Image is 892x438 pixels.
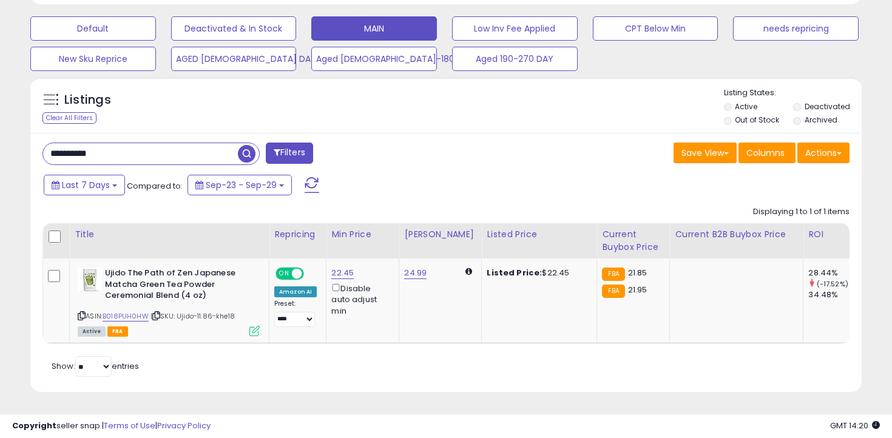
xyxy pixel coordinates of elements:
[602,268,624,281] small: FBA
[404,267,427,279] a: 24.99
[805,115,837,125] label: Archived
[171,47,297,71] button: AGED [DEMOGRAPHIC_DATA] DAY
[104,420,155,431] a: Terms of Use
[64,92,111,109] h5: Listings
[797,143,850,163] button: Actions
[674,143,737,163] button: Save View
[105,268,252,305] b: Ujido The Path of Zen Japanese Matcha Green Tea Powder Ceremonial Blend (4 oz)
[274,286,317,297] div: Amazon AI
[724,87,862,99] p: Listing States:
[753,206,850,218] div: Displaying 1 to 1 of 1 items
[452,16,578,41] button: Low Inv Fee Applied
[274,300,317,327] div: Preset:
[602,285,624,298] small: FBA
[331,281,390,317] div: Disable auto adjust min
[738,143,796,163] button: Columns
[12,420,56,431] strong: Copyright
[62,179,110,191] span: Last 7 Days
[78,326,106,337] span: All listings currently available for purchase on Amazon
[266,143,313,164] button: Filters
[78,268,260,335] div: ASIN:
[30,47,156,71] button: New Sku Reprice
[808,228,853,241] div: ROI
[735,115,779,125] label: Out of Stock
[311,47,437,71] button: Aged [DEMOGRAPHIC_DATA]-180 DAY
[150,311,235,321] span: | SKU: Ujido-11.86-khe18
[331,267,354,279] a: 22.45
[628,267,647,278] span: 21.85
[12,420,211,432] div: seller snap | |
[107,326,128,337] span: FBA
[808,268,857,278] div: 28.44%
[311,16,437,41] button: MAIN
[452,47,578,71] button: Aged 190-270 DAY
[805,101,850,112] label: Deactivated
[274,228,321,241] div: Repricing
[277,269,292,279] span: ON
[733,16,859,41] button: needs repricing
[746,147,785,159] span: Columns
[487,268,587,278] div: $22.45
[75,228,264,241] div: Title
[830,420,880,431] span: 2025-10-7 14:20 GMT
[735,101,757,112] label: Active
[404,228,476,241] div: [PERSON_NAME]
[331,228,394,241] div: Min Price
[127,180,183,192] span: Compared to:
[44,175,125,195] button: Last 7 Days
[628,284,647,295] span: 21.95
[30,16,156,41] button: Default
[302,269,322,279] span: OFF
[206,179,277,191] span: Sep-23 - Sep-29
[52,360,139,372] span: Show: entries
[817,279,848,289] small: (-17.52%)
[171,16,297,41] button: Deactivated & In Stock
[602,228,664,254] div: Current Buybox Price
[103,311,149,322] a: B018PUH0HW
[78,268,102,292] img: 41ZFSlK+4qL._SL40_.jpg
[188,175,292,195] button: Sep-23 - Sep-29
[42,112,96,124] div: Clear All Filters
[487,228,592,241] div: Listed Price
[593,16,718,41] button: CPT Below Min
[808,289,857,300] div: 34.48%
[487,267,542,278] b: Listed Price:
[157,420,211,431] a: Privacy Policy
[675,228,798,241] div: Current B2B Buybox Price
